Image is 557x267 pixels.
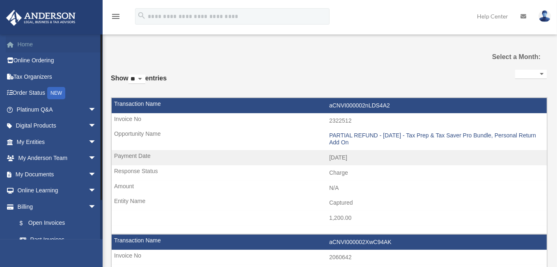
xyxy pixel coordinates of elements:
[137,11,146,20] i: search
[128,75,145,84] select: Showentries
[6,166,109,183] a: My Documentsarrow_drop_down
[88,118,105,135] span: arrow_drop_down
[111,73,167,92] label: Show entries
[112,195,547,211] td: Captured
[112,235,547,250] td: aCNVI000002XwC94AK
[88,134,105,151] span: arrow_drop_down
[112,250,547,265] td: 2060642
[88,183,105,199] span: arrow_drop_down
[6,150,109,167] a: My Anderson Teamarrow_drop_down
[6,183,109,199] a: Online Learningarrow_drop_down
[4,10,78,26] img: Anderson Advisors Platinum Portal
[112,165,547,181] td: Charge
[6,118,109,134] a: Digital Productsarrow_drop_down
[539,10,551,22] img: User Pic
[88,150,105,167] span: arrow_drop_down
[6,36,109,52] a: Home
[329,132,543,146] div: PARTIAL REFUND - [DATE] - Tax Prep & Tax Saver Pro Bundle, Personal Return Add On
[6,101,109,118] a: Platinum Q&Aarrow_drop_down
[6,134,109,150] a: My Entitiesarrow_drop_down
[111,11,121,21] i: menu
[112,98,547,114] td: aCNVI000002nLDS4A2
[88,166,105,183] span: arrow_drop_down
[88,199,105,215] span: arrow_drop_down
[112,113,547,129] td: 2322512
[112,150,547,166] td: [DATE]
[11,215,109,232] a: $Open Invoices
[6,68,109,85] a: Tax Organizers
[480,51,541,63] label: Select a Month:
[111,14,121,21] a: menu
[6,52,109,69] a: Online Ordering
[88,101,105,118] span: arrow_drop_down
[11,231,105,248] a: Past Invoices
[112,210,547,226] td: 1,200.00
[47,87,65,99] div: NEW
[6,199,109,215] a: Billingarrow_drop_down
[112,180,547,196] td: N/A
[24,218,28,228] span: $
[6,85,109,102] a: Order StatusNEW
